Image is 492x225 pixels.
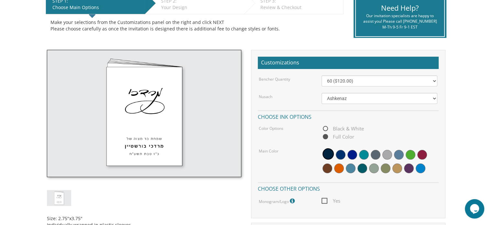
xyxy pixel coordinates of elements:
[259,76,290,82] label: Bencher Quantity
[47,50,241,177] img: cardstock-mm-style2.jpg
[52,4,142,11] div: Choose Main Options
[259,126,283,131] label: Color Options
[361,13,439,29] div: Our invitation specialists are happy to assist you! Please call [PHONE_NUMBER] M-Th 9-5 Fr 9-1 EST
[47,190,71,206] img: cardstock-mm-style2.jpg
[259,197,296,205] label: Monogram/Logo
[465,199,486,219] iframe: chat widget
[258,57,439,69] h2: Customizations
[361,3,439,13] div: Need Help?
[258,110,439,122] h4: Choose ink options
[161,4,241,11] div: Your Design
[322,133,354,141] span: Full Color
[50,19,339,32] div: Make your selections from the Customizations panel on the right and click NEXT Please choose care...
[259,148,279,154] label: Main Color
[322,125,364,133] span: Black & White
[47,215,241,222] li: Size: 2.75"x3.75"
[259,94,272,99] label: Nusach
[258,182,439,194] h4: Choose other options
[322,197,340,205] span: Yes
[260,4,340,11] div: Review & Checkout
